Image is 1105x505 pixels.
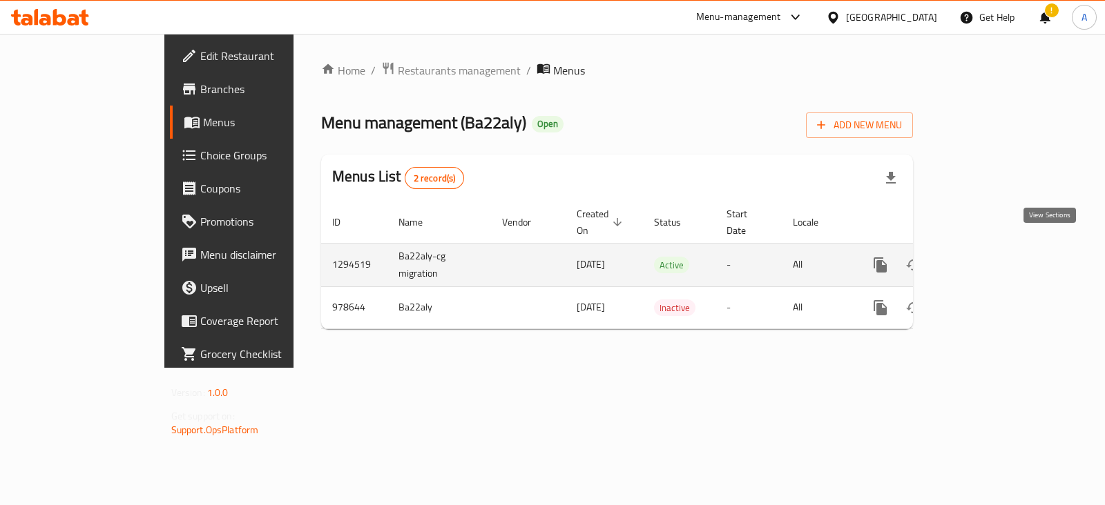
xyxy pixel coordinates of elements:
span: Branches [200,81,338,97]
h2: Menus List [332,166,464,189]
a: Restaurants management [381,61,521,79]
span: Start Date [727,206,765,239]
li: / [526,62,531,79]
span: Menu management ( Ba22aly ) [321,107,526,138]
a: Choice Groups [170,139,349,172]
span: ID [332,214,358,230]
span: Add New Menu [817,117,902,134]
td: - [715,286,782,328]
span: Coverage Report [200,313,338,329]
span: Vendor [502,214,549,230]
span: Menu disclaimer [200,246,338,263]
div: Export file [874,161,907,195]
div: [GEOGRAPHIC_DATA] [846,10,937,25]
button: Change Status [897,248,930,281]
span: [DATE] [577,255,605,273]
span: Version: [171,384,205,402]
span: Get support on: [171,407,235,425]
a: Promotions [170,205,349,238]
span: 2 record(s) [405,172,464,185]
span: Open [532,118,564,130]
td: 1294519 [321,243,387,286]
span: Restaurants management [398,62,521,79]
td: 978644 [321,286,387,328]
button: Change Status [897,291,930,324]
span: A [1082,10,1087,25]
a: Menus [170,106,349,139]
div: Menu-management [696,9,781,26]
a: Branches [170,72,349,106]
div: Open [532,116,564,132]
span: Menus [553,62,585,79]
td: All [782,243,853,286]
span: Created On [577,206,626,239]
span: Status [654,214,699,230]
div: Total records count [405,167,465,189]
span: Name [398,214,441,230]
td: Ba22aly [387,286,491,328]
li: / [371,62,376,79]
span: Locale [793,214,836,230]
a: Upsell [170,271,349,304]
div: Active [654,257,689,273]
a: Grocery Checklist [170,337,349,370]
nav: breadcrumb [321,61,913,79]
td: - [715,243,782,286]
span: [DATE] [577,298,605,316]
td: All [782,286,853,328]
span: Inactive [654,300,695,316]
span: Edit Restaurant [200,48,338,64]
span: Active [654,257,689,273]
td: Ba22aly-cg migration [387,243,491,286]
span: Coupons [200,180,338,197]
span: Grocery Checklist [200,346,338,362]
a: Coverage Report [170,304,349,337]
span: Upsell [200,279,338,296]
a: Coupons [170,172,349,205]
span: 1.0.0 [207,384,229,402]
span: Choice Groups [200,147,338,164]
button: Add New Menu [806,112,913,138]
a: Menu disclaimer [170,238,349,271]
span: Promotions [200,213,338,230]
button: more [864,248,897,281]
a: Support.OpsPlatform [171,421,259,439]
span: Menus [203,114,338,130]
button: more [864,291,897,324]
th: Actions [853,201,1008,244]
table: enhanced table [321,201,1008,329]
a: Edit Restaurant [170,39,349,72]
